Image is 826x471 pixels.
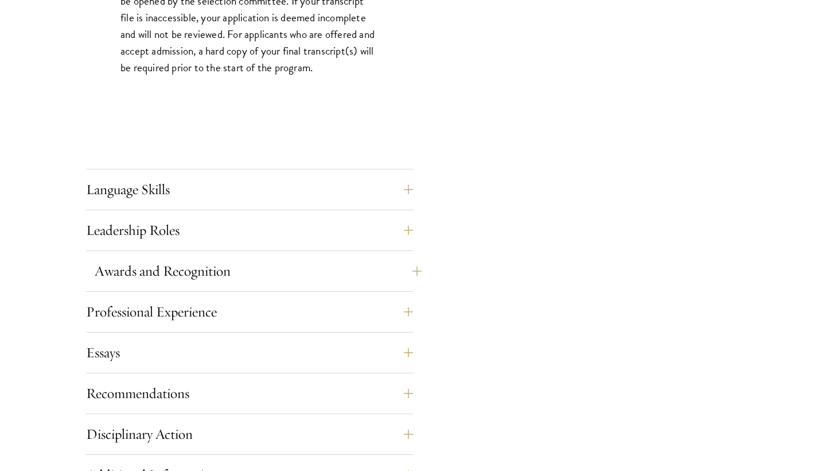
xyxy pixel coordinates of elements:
[86,339,413,366] button: Essays
[95,257,422,285] button: Awards and Recognition
[86,380,413,407] button: Recommendations
[86,217,413,244] button: Leadership Roles
[86,298,413,326] button: Professional Experience
[86,420,413,448] button: Disciplinary Action
[86,176,413,203] button: Language Skills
